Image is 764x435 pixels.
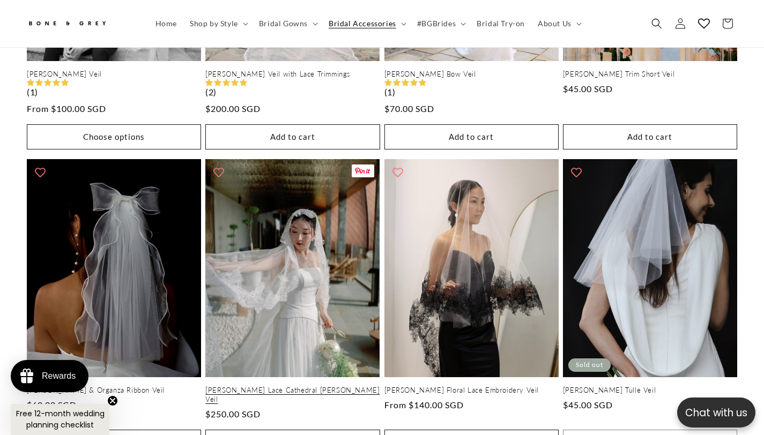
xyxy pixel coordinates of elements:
[384,124,559,149] button: Add to cart
[645,12,669,35] summary: Search
[205,124,380,149] button: Add to cart
[253,12,322,35] summary: Bridal Gowns
[566,162,587,183] button: Add to wishlist
[563,386,737,395] a: [PERSON_NAME] Tulle Veil
[563,70,737,79] a: [PERSON_NAME] Trim Short Veil
[155,19,177,28] span: Home
[23,11,138,36] a: Bone and Grey Bridal
[384,70,559,79] a: [PERSON_NAME] Bow Veil
[531,12,586,35] summary: About Us
[677,405,755,421] p: Chat with us
[205,70,380,79] a: [PERSON_NAME] Veil with Lace Trimmings
[27,70,201,79] a: [PERSON_NAME] Veil
[107,395,118,406] button: Close teaser
[27,386,201,395] a: [PERSON_NAME] & Organza Ribbon Veil
[470,12,531,35] a: Bridal Try-on
[417,19,456,28] span: #BGBrides
[11,404,109,435] div: Free 12-month wedding planning checklistClose teaser
[677,397,755,427] button: Open chatbox
[190,19,238,28] span: Shop by Style
[183,12,253,35] summary: Shop by Style
[387,162,409,183] button: Add to wishlist
[29,162,51,183] button: Add to wishlist
[27,124,201,149] button: Choose options
[27,15,107,33] img: Bone and Grey Bridal
[477,19,525,28] span: Bridal Try-on
[563,124,737,149] button: Add to cart
[538,19,572,28] span: About Us
[384,386,559,395] a: [PERSON_NAME] Floral Lace Embroidery Veil
[205,386,380,404] a: [PERSON_NAME] Lace Cathedral [PERSON_NAME] Veil
[329,19,396,28] span: Bridal Accessories
[149,12,183,35] a: Home
[259,19,308,28] span: Bridal Gowns
[322,12,411,35] summary: Bridal Accessories
[411,12,470,35] summary: #BGBrides
[42,371,76,381] div: Rewards
[16,408,105,430] span: Free 12-month wedding planning checklist
[208,162,229,183] button: Add to wishlist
